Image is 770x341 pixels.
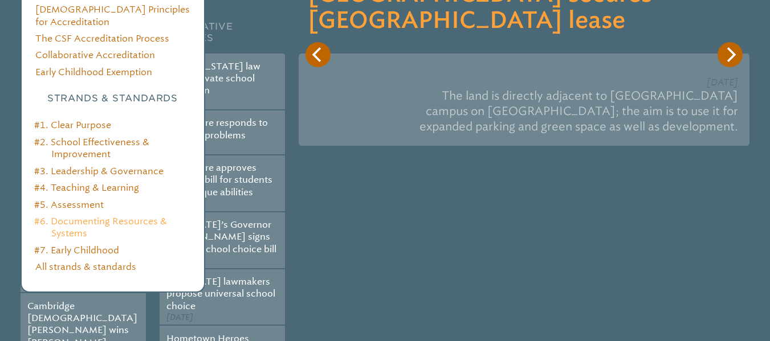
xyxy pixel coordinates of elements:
span: [DATE] [707,77,738,88]
a: Legislature responds to voucher problems [166,117,268,140]
a: Collaborative Accreditation [35,50,155,60]
h2: Legislative Updates [160,7,285,54]
h3: Strands & Standards [35,92,190,105]
button: Next [718,42,743,67]
a: #4. Teaching & Learning [34,182,139,193]
a: #1. Clear Purpose [34,120,111,130]
p: The land is directly adjacent to [GEOGRAPHIC_DATA] campus on [GEOGRAPHIC_DATA]; the aim is to use... [310,84,738,138]
a: New [US_STATE] law eases private school formation [166,61,260,96]
a: Early Childhood Exemption [35,67,152,77]
a: #2. School Effectiveness & Improvement [34,137,149,159]
a: Legislature approves voucher bill for students with unique abilities [166,162,272,198]
a: All strands & standards [35,261,136,272]
a: #5. Assessment [34,199,104,210]
a: [DEMOGRAPHIC_DATA] Principles for Accreditation [35,4,190,27]
a: #3. Leadership & Governance [34,166,164,176]
a: #7. Early Childhood [34,245,119,256]
a: [US_STATE]’s Governor [PERSON_NAME] signs historic school choice bill [166,219,276,254]
button: Previous [305,42,331,67]
span: [DATE] [166,313,193,322]
a: [US_STATE] lawmakers propose universal school choice [166,276,275,311]
a: The CSF Accreditation Process [35,33,169,44]
a: #6. Documenting Resources & Systems [34,216,167,239]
